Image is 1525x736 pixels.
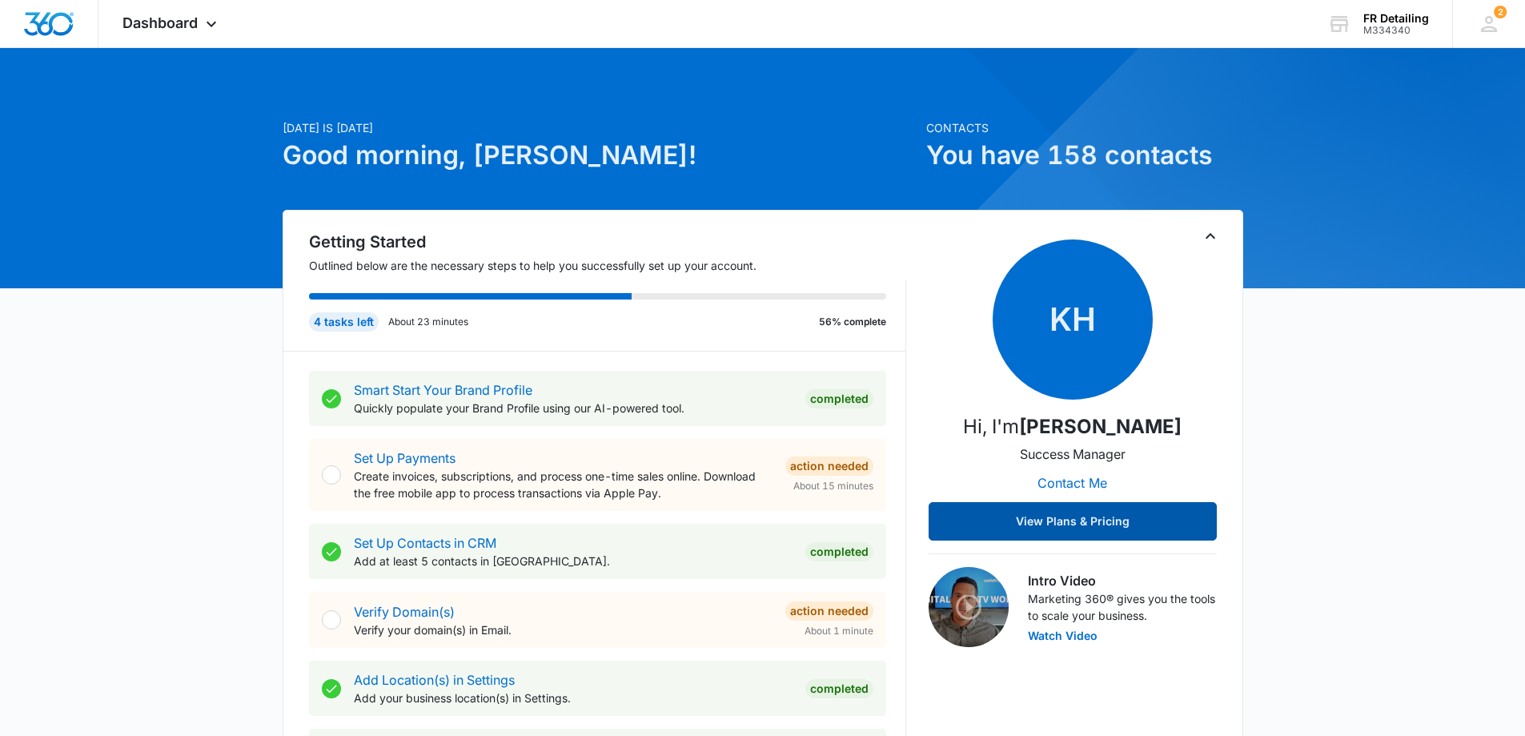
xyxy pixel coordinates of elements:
[929,567,1009,647] img: Intro Video
[926,136,1243,175] h1: You have 158 contacts
[993,239,1153,400] span: KH
[929,502,1217,541] button: View Plans & Pricing
[805,624,873,638] span: About 1 minute
[354,672,515,688] a: Add Location(s) in Settings
[1363,25,1429,36] div: account id
[354,400,793,416] p: Quickly populate your Brand Profile using our AI-powered tool.
[354,553,793,569] p: Add at least 5 contacts in [GEOGRAPHIC_DATA].
[1494,6,1507,18] div: notifications count
[805,679,873,698] div: Completed
[819,315,886,329] p: 56% complete
[309,230,906,254] h2: Getting Started
[785,456,873,476] div: Action Needed
[1363,12,1429,25] div: account name
[793,479,873,493] span: About 15 minutes
[926,119,1243,136] p: Contacts
[354,382,532,398] a: Smart Start Your Brand Profile
[283,119,917,136] p: [DATE] is [DATE]
[1028,571,1217,590] h3: Intro Video
[354,535,496,551] a: Set Up Contacts in CRM
[309,312,379,332] div: 4 tasks left
[388,315,468,329] p: About 23 minutes
[122,14,198,31] span: Dashboard
[805,389,873,408] div: Completed
[1494,6,1507,18] span: 2
[283,136,917,175] h1: Good morning, [PERSON_NAME]!
[963,412,1182,441] p: Hi, I'm
[354,468,773,501] p: Create invoices, subscriptions, and process one-time sales online. Download the free mobile app t...
[785,601,873,621] div: Action Needed
[354,604,455,620] a: Verify Domain(s)
[1021,464,1123,502] button: Contact Me
[1028,630,1098,641] button: Watch Video
[354,450,455,466] a: Set Up Payments
[1019,415,1182,438] strong: [PERSON_NAME]
[1201,227,1220,246] button: Toggle Collapse
[354,690,793,706] p: Add your business location(s) in Settings.
[309,257,906,274] p: Outlined below are the necessary steps to help you successfully set up your account.
[1020,444,1126,464] p: Success Manager
[1028,590,1217,624] p: Marketing 360® gives you the tools to scale your business.
[805,542,873,561] div: Completed
[354,621,773,638] p: Verify your domain(s) in Email.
